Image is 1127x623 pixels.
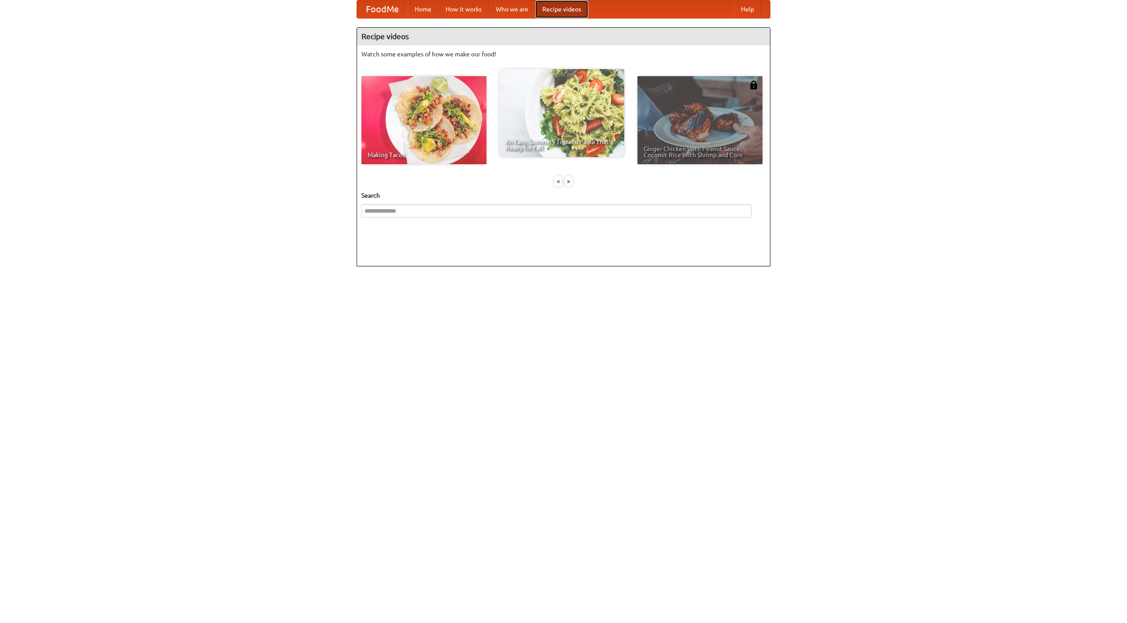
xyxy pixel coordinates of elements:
a: Who we are [489,0,535,18]
h5: Search [361,191,766,200]
a: Making Tacos [361,76,486,164]
h4: Recipe videos [357,28,770,45]
a: Recipe videos [535,0,588,18]
div: » [565,176,573,187]
a: Help [734,0,761,18]
a: Home [408,0,438,18]
div: « [554,176,562,187]
a: How it works [438,0,489,18]
a: An Easy, Summery Tomato Pasta That's Ready for Fall [499,69,624,157]
span: An Easy, Summery Tomato Pasta That's Ready for Fall [505,139,618,151]
img: 483408.png [749,81,758,89]
a: FoodMe [357,0,408,18]
p: Watch some examples of how we make our food! [361,50,766,59]
span: Making Tacos [368,152,480,158]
